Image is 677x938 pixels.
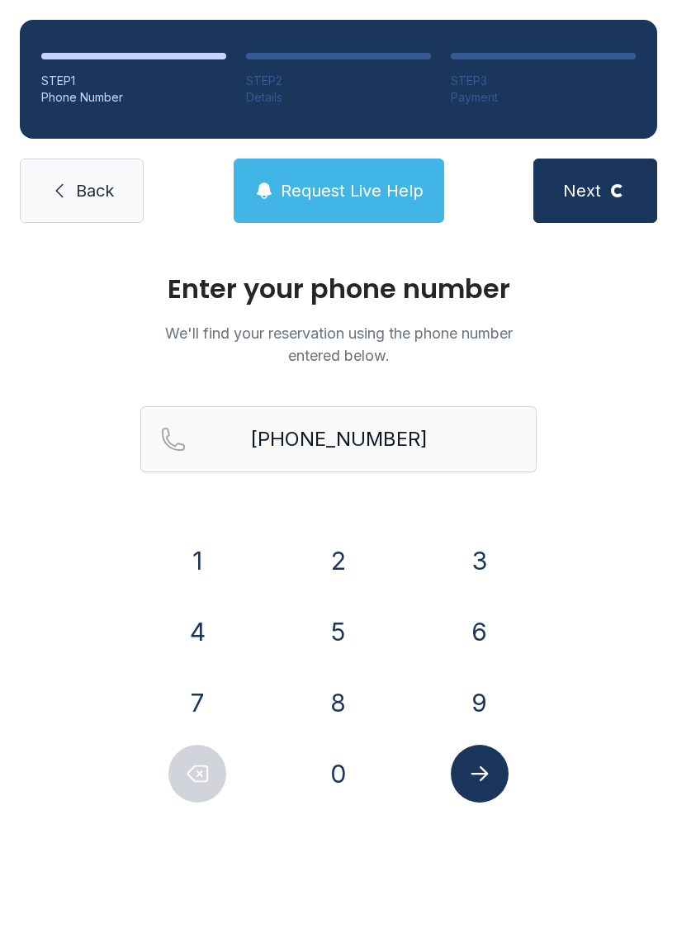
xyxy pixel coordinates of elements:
[168,532,226,590] button: 1
[246,89,431,106] div: Details
[41,89,226,106] div: Phone Number
[281,179,424,202] span: Request Live Help
[451,73,636,89] div: STEP 3
[140,406,537,472] input: Reservation phone number
[168,674,226,732] button: 7
[41,73,226,89] div: STEP 1
[140,322,537,367] p: We'll find your reservation using the phone number entered below.
[168,745,226,803] button: Delete number
[140,276,537,302] h1: Enter your phone number
[310,603,367,661] button: 5
[168,603,226,661] button: 4
[76,179,114,202] span: Back
[310,674,367,732] button: 8
[310,745,367,803] button: 0
[451,674,509,732] button: 9
[246,73,431,89] div: STEP 2
[451,89,636,106] div: Payment
[310,532,367,590] button: 2
[451,532,509,590] button: 3
[563,179,601,202] span: Next
[451,745,509,803] button: Submit lookup form
[451,603,509,661] button: 6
